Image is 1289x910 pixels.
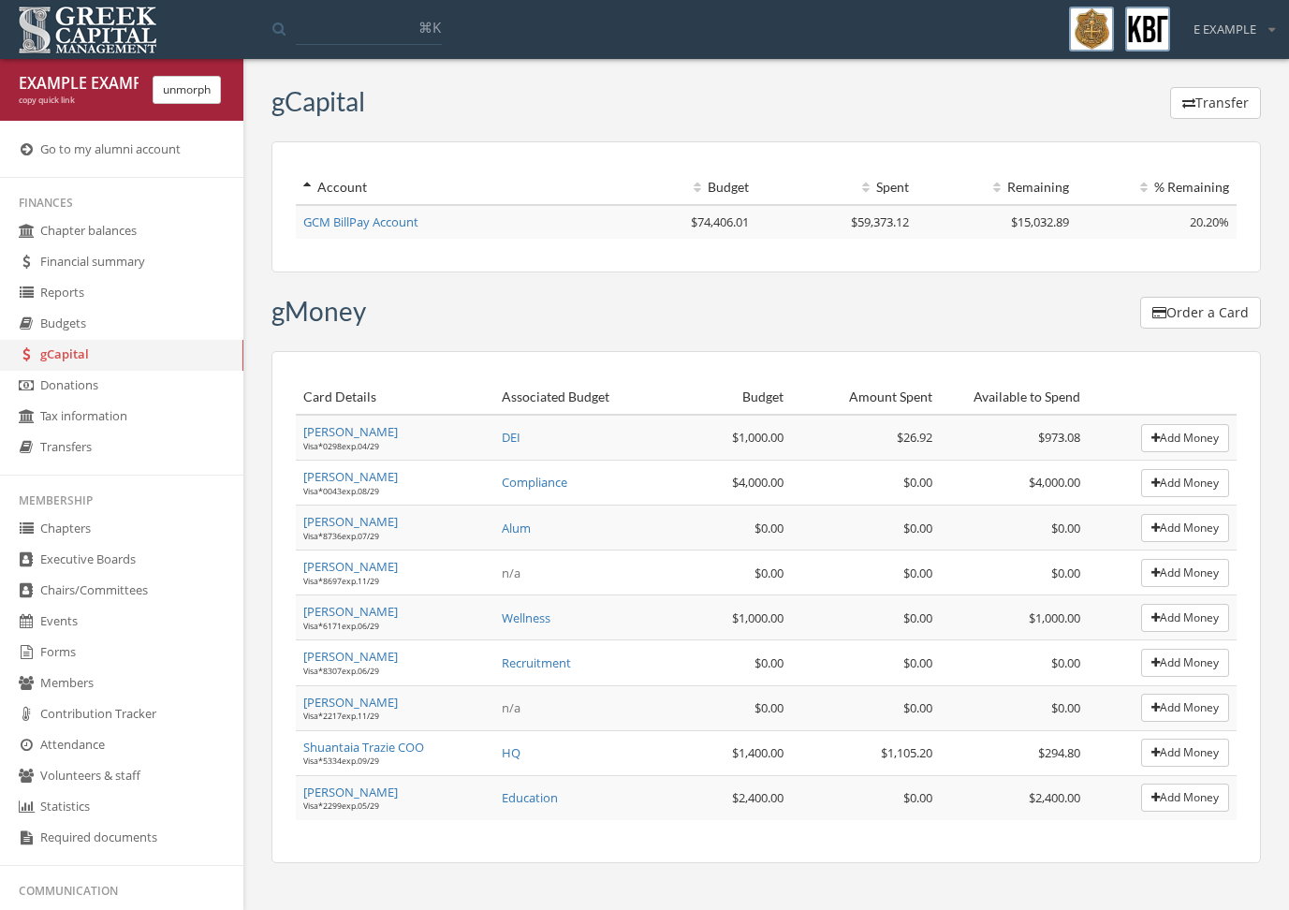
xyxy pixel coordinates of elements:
[1141,739,1229,767] button: Add Money
[1170,87,1261,119] button: Transfer
[764,178,909,197] div: Spent
[303,576,487,588] div: Visa * 8697 exp. 11 / 29
[1029,474,1080,491] span: $4,000.00
[418,18,441,37] span: ⌘K
[303,513,398,530] a: [PERSON_NAME]
[903,699,932,716] span: $0.00
[1051,654,1080,671] span: $0.00
[691,213,749,230] span: $74,406.01
[1181,7,1275,38] div: E EXAMPLE
[494,380,643,415] th: Associated Budget
[1140,297,1261,329] button: Order a Card
[303,621,487,633] div: Visa * 6171 exp. 06 / 29
[19,73,139,95] div: EXAMPLE EXAMPLE
[303,800,487,813] div: Visa * 2299 exp. 05 / 29
[502,654,571,671] a: Recruitment
[903,609,932,626] span: $0.00
[851,213,909,230] span: $59,373.12
[903,520,932,536] span: $0.00
[502,429,520,446] a: DEI
[642,380,791,415] th: Budget
[903,654,932,671] span: $0.00
[502,520,531,536] a: Alum
[1190,213,1229,230] span: 20.20%
[1141,559,1229,587] button: Add Money
[732,744,784,761] span: $1,400.00
[303,486,487,498] div: Visa * 0043 exp. 08 / 29
[19,95,139,107] div: copy quick link
[1194,21,1256,38] span: E EXAMPLE
[1051,565,1080,581] span: $0.00
[732,474,784,491] span: $4,000.00
[303,213,418,230] a: GCM BillPay Account
[1051,520,1080,536] span: $0.00
[754,565,784,581] span: $0.00
[296,380,494,415] th: Card Details
[1051,699,1080,716] span: $0.00
[1141,469,1229,497] button: Add Money
[303,711,487,723] div: Visa * 2217 exp. 11 / 29
[303,756,487,768] div: Visa * 5334 exp. 09 / 29
[271,87,365,116] h3: gCapital
[1141,784,1229,812] button: Add Money
[903,565,932,581] span: $0.00
[732,429,784,446] span: $1,000.00
[791,380,940,415] th: Amount Spent
[1029,609,1080,626] span: $1,000.00
[502,699,520,716] span: n/a
[1141,649,1229,677] button: Add Money
[502,744,520,761] a: HQ
[1038,744,1080,761] span: $294.80
[502,474,567,491] a: Compliance
[303,648,398,665] a: [PERSON_NAME]
[271,297,366,326] h3: gMoney
[903,789,932,806] span: $0.00
[303,558,398,575] a: [PERSON_NAME]
[1011,213,1069,230] span: $15,032.89
[732,609,784,626] span: $1,000.00
[903,474,932,491] span: $0.00
[1141,604,1229,632] button: Add Money
[754,654,784,671] span: $0.00
[153,76,221,104] button: unmorph
[303,694,398,711] a: [PERSON_NAME]
[1084,178,1229,197] div: % Remaining
[881,744,932,761] span: $1,105.20
[605,178,750,197] div: Budget
[940,380,1089,415] th: Available to Spend
[303,178,590,197] div: Account
[502,609,550,626] a: Wellness
[1029,789,1080,806] span: $2,400.00
[1038,429,1080,446] span: $973.08
[1141,694,1229,722] button: Add Money
[303,666,487,678] div: Visa * 8307 exp. 06 / 29
[303,784,398,800] a: [PERSON_NAME]
[754,520,784,536] span: $0.00
[303,423,398,440] a: [PERSON_NAME]
[502,789,558,806] a: Education
[732,789,784,806] span: $2,400.00
[303,739,424,756] a: Shuantaia Trazie COO
[754,699,784,716] span: $0.00
[1141,424,1229,452] button: Add Money
[897,429,932,446] span: $26.92
[303,531,487,543] div: Visa * 8736 exp. 07 / 29
[1141,514,1229,542] button: Add Money
[502,565,520,581] span: n/a
[303,603,398,620] a: [PERSON_NAME]
[924,178,1069,197] div: Remaining
[303,468,398,485] a: [PERSON_NAME]
[303,441,487,453] div: Visa * 0298 exp. 04 / 29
